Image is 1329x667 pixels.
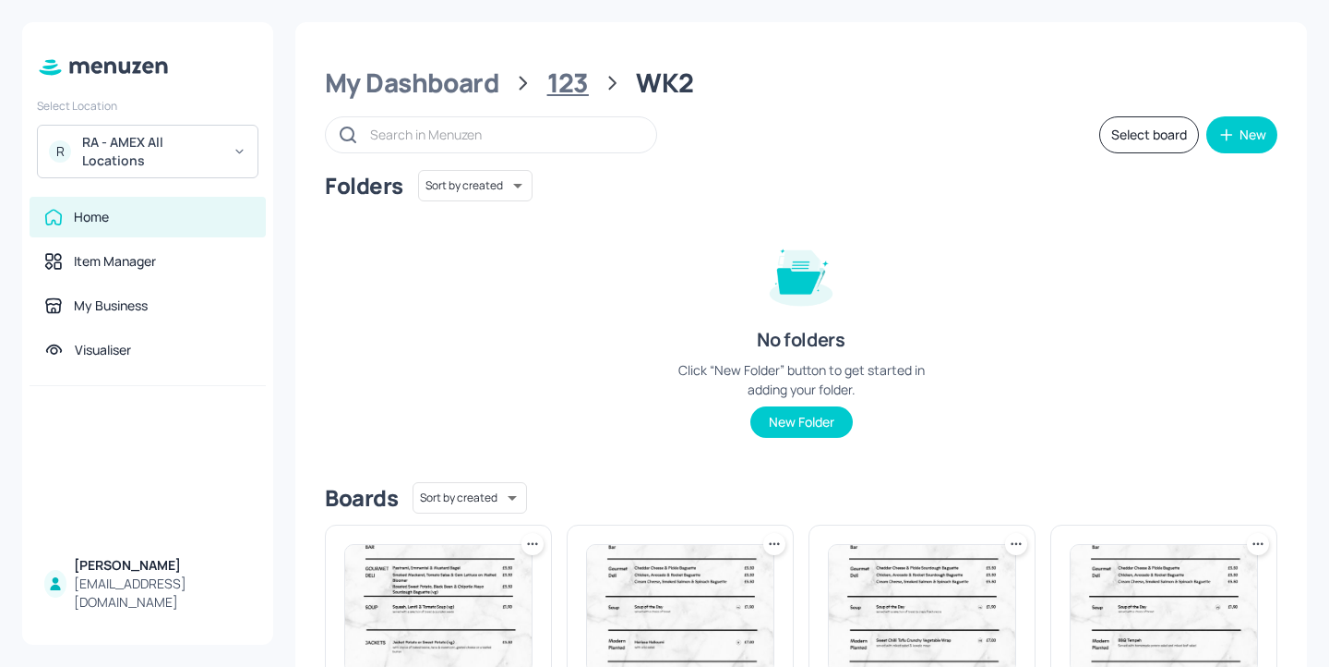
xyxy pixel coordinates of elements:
[74,297,148,315] div: My Business
[325,171,403,200] div: Folders
[49,140,71,163] div: R
[750,406,853,438] button: New Folder
[418,167,533,204] div: Sort by created
[74,252,156,271] div: Item Manager
[1206,116,1277,153] button: New
[1239,128,1266,141] div: New
[74,556,251,575] div: [PERSON_NAME]
[75,341,131,359] div: Visualiser
[755,227,847,320] img: folder-empty
[370,121,638,148] input: Search in Menuzen
[325,483,398,513] div: Boards
[547,67,589,100] div: 123
[413,479,527,516] div: Sort by created
[1099,116,1199,153] button: Select board
[74,208,109,226] div: Home
[636,67,693,100] div: WK2
[663,360,940,399] div: Click “New Folder” button to get started in adding your folder.
[82,133,221,170] div: RA - AMEX All Locations
[325,67,499,100] div: My Dashboard
[74,575,251,612] div: [EMAIL_ADDRESS][DOMAIN_NAME]
[37,98,258,114] div: Select Location
[757,327,844,353] div: No folders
